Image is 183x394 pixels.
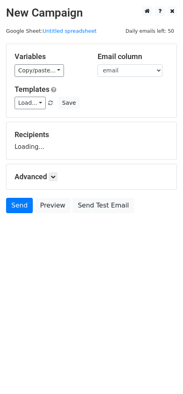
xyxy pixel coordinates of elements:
a: Preview [35,198,70,213]
h5: Variables [15,52,85,61]
span: Daily emails left: 50 [123,27,177,36]
a: Templates [15,85,49,93]
a: Untitled spreadsheet [43,28,96,34]
button: Save [58,97,79,109]
h2: New Campaign [6,6,177,20]
a: Daily emails left: 50 [123,28,177,34]
small: Google Sheet: [6,28,97,34]
h5: Email column [98,52,168,61]
a: Send Test Email [72,198,134,213]
a: Send [6,198,33,213]
a: Load... [15,97,46,109]
h5: Advanced [15,172,168,181]
a: Copy/paste... [15,64,64,77]
h5: Recipients [15,130,168,139]
div: Loading... [15,130,168,151]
